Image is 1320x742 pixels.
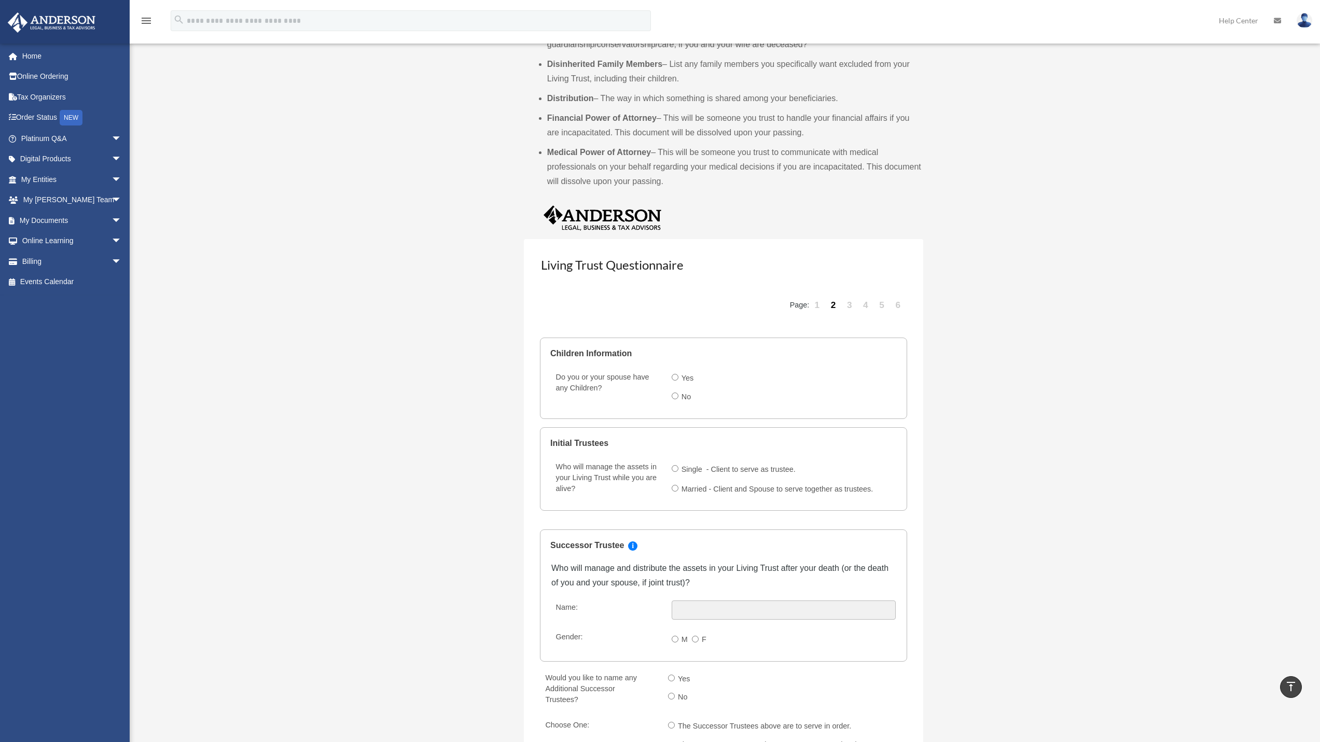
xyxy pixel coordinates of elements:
[790,301,810,310] span: Page:
[858,289,873,320] a: 4
[7,231,137,251] a: Online Learningarrow_drop_down
[112,251,132,272] span: arrow_drop_down
[550,338,897,369] legend: Children Information
[7,107,137,129] a: Order StatusNEW
[112,231,132,252] span: arrow_drop_down
[60,110,82,125] div: NEW
[112,210,132,231] span: arrow_drop_down
[891,289,906,320] a: 6
[547,60,662,68] b: Disinherited Family Members
[678,461,800,478] label: Single - Client to serve as trustee.
[678,481,878,498] label: Married - Client and Spouse to serve together as trustees.
[540,255,907,281] h3: Living Trust Questionnaire
[675,689,692,706] label: No
[541,671,650,708] label: Would you like to name any Additional Successor Trustees?
[675,718,856,735] label: The Successor Trustees above are to serve in order.
[678,370,698,387] label: Yes
[7,128,137,149] a: Platinum Q&Aarrow_drop_down
[7,210,137,231] a: My Documentsarrow_drop_down
[7,66,137,87] a: Online Ordering
[875,289,890,320] a: 5
[547,114,657,122] b: Financial Power of Attorney
[1297,13,1312,28] img: User Pic
[1285,680,1297,693] i: vertical_align_top
[7,190,137,211] a: My [PERSON_NAME] Teamarrow_drop_down
[7,149,137,170] a: Digital Productsarrow_drop_down
[551,630,663,650] label: Gender:
[140,15,152,27] i: menu
[1280,676,1302,698] a: vertical_align_top
[112,190,132,211] span: arrow_drop_down
[7,169,137,190] a: My Entitiesarrow_drop_down
[547,94,594,103] b: Distribution
[547,148,651,157] b: Medical Power of Attorney
[547,57,923,86] li: – List any family members you specifically want excluded from your Living Trust, including their ...
[550,530,897,561] legend: Successor Trustee
[173,14,185,25] i: search
[551,460,663,499] label: Who will manage the assets in your Living Trust while you are alive?
[842,289,857,320] a: 3
[678,632,692,649] label: M
[551,370,663,407] label: Do you or your spouse have any Children?
[547,91,923,106] li: – The way in which something is shared among your beneficiaries.
[699,632,711,649] label: F
[7,272,137,292] a: Events Calendar
[112,149,132,170] span: arrow_drop_down
[140,18,152,27] a: menu
[810,289,825,320] a: 1
[550,428,897,459] legend: Initial Trustees
[112,169,132,190] span: arrow_drop_down
[112,128,132,149] span: arrow_drop_down
[675,671,694,688] label: Yes
[5,12,99,33] img: Anderson Advisors Platinum Portal
[628,541,637,551] span: i
[547,111,923,140] li: – This will be someone you trust to handle your financial affairs if you are incapacitated. This ...
[826,289,841,320] a: 2
[678,389,696,405] label: No
[547,145,923,189] li: – This will be someone you trust to communicate with medical professionals on your behalf regardi...
[7,251,137,272] a: Billingarrow_drop_down
[7,87,137,107] a: Tax Organizers
[7,46,137,66] a: Home
[551,600,663,620] label: Name:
